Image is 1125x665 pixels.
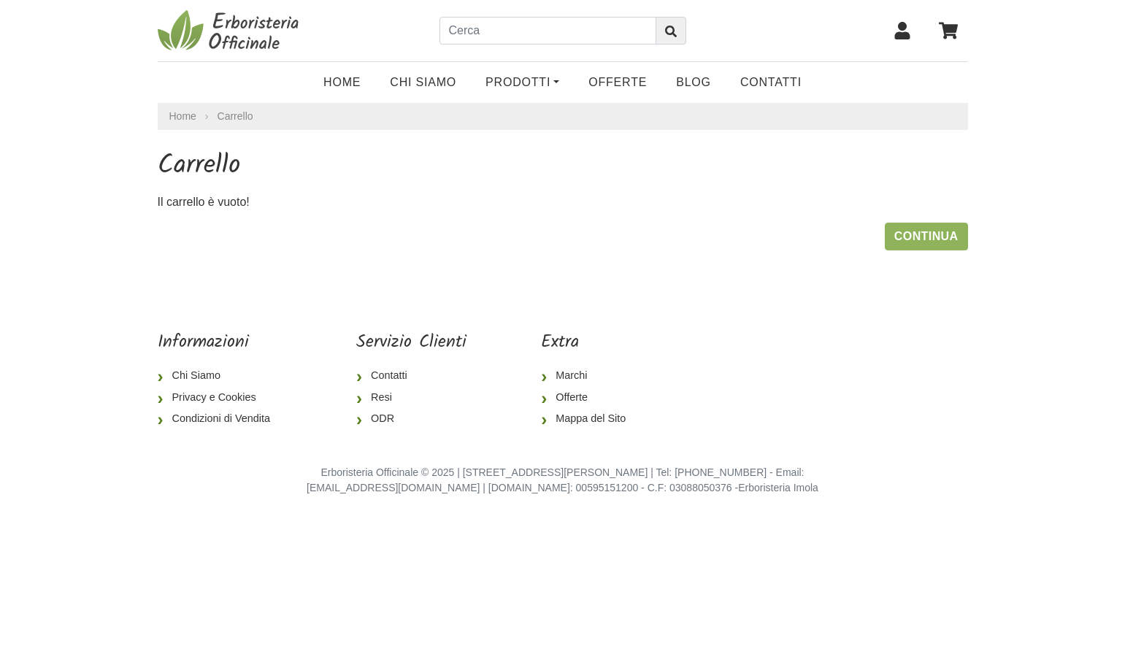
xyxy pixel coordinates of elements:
[158,332,282,353] h5: Informazioni
[158,408,282,430] a: Condizioni di Vendita
[158,193,968,211] p: Il carrello è vuoto!
[158,9,304,53] img: Erboristeria Officinale
[712,332,967,383] iframe: fb:page Facebook Social Plugin
[309,68,375,97] a: Home
[471,68,574,97] a: Prodotti
[158,150,968,182] h1: Carrello
[158,103,968,130] nav: breadcrumb
[439,17,656,45] input: Cerca
[356,365,466,387] a: Contatti
[541,408,637,430] a: Mappa del Sito
[158,365,282,387] a: Chi Siamo
[356,408,466,430] a: ODR
[738,482,818,493] a: Erboristeria Imola
[574,68,661,97] a: OFFERTE
[885,223,968,250] a: Continua
[541,387,637,409] a: Offerte
[158,387,282,409] a: Privacy e Cookies
[726,68,816,97] a: Contatti
[541,332,637,353] h5: Extra
[661,68,726,97] a: Blog
[218,110,253,122] a: Carrello
[307,466,818,494] small: Erboristeria Officinale © 2025 | [STREET_ADDRESS][PERSON_NAME] | Tel: [PHONE_NUMBER] - Email: [EM...
[356,387,466,409] a: Resi
[541,365,637,387] a: Marchi
[375,68,471,97] a: Chi Siamo
[356,332,466,353] h5: Servizio Clienti
[169,109,196,124] a: Home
